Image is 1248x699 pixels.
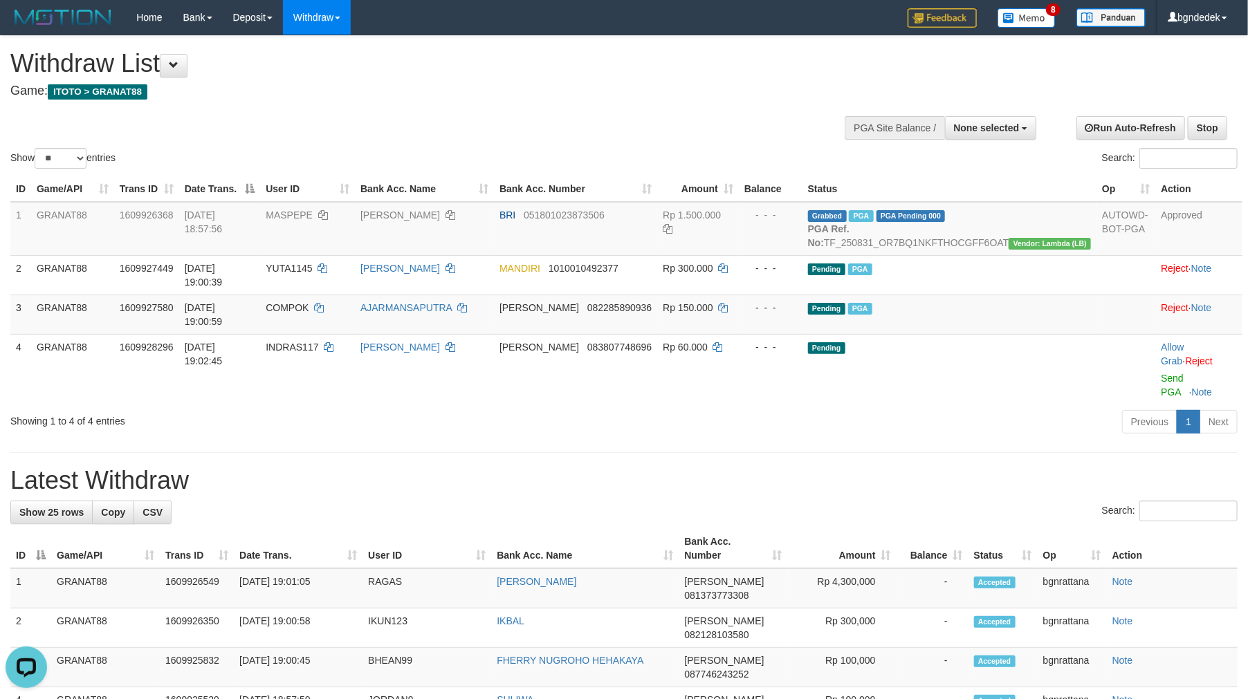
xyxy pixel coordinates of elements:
a: Note [1112,576,1133,587]
span: Copy 1010010492377 to clipboard [549,263,618,274]
h1: Latest Withdraw [10,467,1238,494]
span: Copy 083807748696 to clipboard [587,342,652,353]
span: Copy 082128103580 to clipboard [684,629,749,640]
th: Date Trans.: activate to sort column descending [179,176,261,202]
th: Status [802,176,1096,202]
img: MOTION_logo.png [10,7,116,28]
td: - [897,648,969,687]
div: - - - [744,301,797,315]
th: Action [1155,176,1242,202]
span: ITOTO > GRANAT88 [48,84,147,100]
span: None selected [954,122,1020,133]
td: 1 [10,202,31,256]
a: [PERSON_NAME] [360,263,440,274]
a: Note [1112,615,1133,626]
td: GRANAT88 [31,255,114,295]
span: Vendor URL: https://dashboard.q2checkout.com/secure [1009,238,1091,250]
a: 1 [1177,410,1200,434]
td: - [897,608,969,648]
span: [DATE] 18:57:56 [185,209,223,234]
td: 1609926549 [160,568,234,608]
a: Copy [92,501,134,524]
a: Previous [1122,410,1177,434]
td: GRANAT88 [51,648,160,687]
th: Status: activate to sort column ascending [969,529,1038,568]
a: Note [1191,302,1212,313]
span: Marked by bgnzaza [849,210,873,222]
td: bgnrattana [1038,648,1107,687]
select: Showentries [35,148,86,169]
span: [PERSON_NAME] [499,302,579,313]
h4: Game: [10,84,818,98]
span: Rp 1.500.000 [663,209,721,221]
span: 1609927580 [120,302,174,313]
img: Feedback.jpg [908,8,977,28]
span: MASPEPE [266,209,313,221]
th: Trans ID: activate to sort column ascending [114,176,179,202]
span: · [1161,342,1185,366]
th: Balance: activate to sort column ascending [897,529,969,568]
span: Accepted [974,616,1016,628]
span: MANDIRI [499,263,540,274]
span: COMPOK [266,302,309,313]
td: · [1155,334,1242,404]
span: Copy [101,507,125,518]
a: Reject [1161,302,1189,313]
td: Rp 4,300,000 [788,568,897,608]
td: 3 [10,295,31,334]
span: 1609926368 [120,209,174,221]
td: [DATE] 19:01:05 [234,568,363,608]
span: [PERSON_NAME] [684,655,764,666]
div: PGA Site Balance / [845,116,944,140]
td: - [897,568,969,608]
td: · [1155,295,1242,334]
td: Approved [1155,202,1242,256]
span: Rp 60.000 [663,342,708,353]
td: [DATE] 19:00:58 [234,608,363,648]
th: Game/API: activate to sort column ascending [31,176,114,202]
td: Rp 300,000 [788,608,897,648]
div: - - - [744,340,797,354]
th: Amount: activate to sort column ascending [788,529,897,568]
a: Reject [1185,355,1213,366]
th: Game/API: activate to sort column ascending [51,529,160,568]
span: CSV [143,507,163,518]
a: Allow Grab [1161,342,1184,366]
a: Run Auto-Refresh [1076,116,1185,140]
span: INDRAS117 [266,342,318,353]
a: Next [1200,410,1238,434]
span: Pending [808,342,845,354]
span: [PERSON_NAME] [499,342,579,353]
td: 4 [10,334,31,404]
td: [DATE] 19:00:45 [234,648,363,687]
a: [PERSON_NAME] [497,576,576,587]
td: GRANAT88 [51,608,160,648]
a: FHERRY NUGROHO HEHAKAYA [497,655,643,666]
td: IKUN123 [363,608,491,648]
img: panduan.png [1076,8,1146,27]
label: Show entries [10,148,116,169]
th: Bank Acc. Name: activate to sort column ascending [491,529,679,568]
span: Rp 150.000 [663,302,713,313]
td: BHEAN99 [363,648,491,687]
th: Amount: activate to sort column ascending [657,176,739,202]
td: · [1155,255,1242,295]
td: bgnrattana [1038,568,1107,608]
td: 1 [10,568,51,608]
td: GRANAT88 [31,334,114,404]
span: [DATE] 19:02:45 [185,342,223,366]
th: User ID: activate to sort column ascending [363,529,491,568]
th: Bank Acc. Name: activate to sort column ascending [355,176,494,202]
span: [PERSON_NAME] [684,615,764,626]
td: TF_250831_OR7BQ1NKFTHOCGFF6OAT [802,202,1096,256]
span: [DATE] 19:00:39 [185,263,223,288]
a: AJARMANSAPUTRA [360,302,452,313]
span: Grabbed [808,210,847,222]
a: Show 25 rows [10,501,93,524]
span: 8 [1046,3,1061,16]
span: Accepted [974,577,1016,588]
span: YUTA1145 [266,263,312,274]
span: [PERSON_NAME] [684,576,764,587]
td: 1609925832 [160,648,234,687]
a: [PERSON_NAME] [360,342,440,353]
